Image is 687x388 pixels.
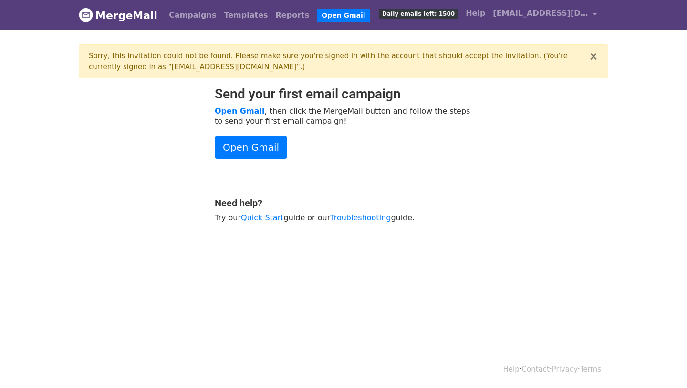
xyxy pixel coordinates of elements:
span: [EMAIL_ADDRESS][DOMAIN_NAME] [493,8,588,19]
h2: Send your first email campaign [215,86,472,102]
img: MergeMail logo [79,8,93,22]
h4: Need help? [215,197,472,209]
a: Open Gmail [317,9,370,22]
p: Try our guide or our guide. [215,213,472,223]
button: × [589,51,598,62]
iframe: Chat Widget [639,342,687,388]
a: Contact [522,365,550,374]
a: Troubleshooting [330,213,391,222]
a: Terms [580,365,601,374]
a: Daily emails left: 1500 [375,4,462,23]
p: , then click the MergeMail button and follow the steps to send your first email campaign! [215,106,472,126]
span: Daily emails left: 1500 [379,9,458,19]
a: Help [503,365,520,374]
a: Campaigns [165,6,220,25]
a: [EMAIL_ADDRESS][DOMAIN_NAME] [489,4,601,26]
a: Templates [220,6,271,25]
a: Privacy [552,365,578,374]
a: Quick Start [241,213,283,222]
a: MergeMail [79,5,157,25]
div: Sorry, this invitation could not be found. Please make sure you're signed in with the account tha... [89,51,589,72]
a: Open Gmail [215,107,264,116]
a: Reports [272,6,313,25]
a: Help [462,4,489,23]
a: Open Gmail [215,136,287,159]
